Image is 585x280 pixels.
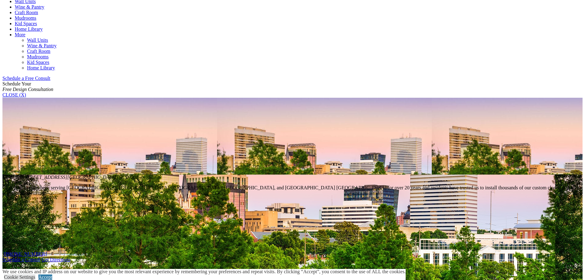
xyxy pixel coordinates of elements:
[2,81,53,92] span: Schedule Your
[15,26,43,32] a: Home Library
[27,65,55,70] a: Home Library
[42,257,71,262] a: Click Get Directions to get location on google map
[2,92,26,97] a: CLOSE (X)
[15,4,44,10] a: Wine & Pantry
[2,87,53,92] em: Free Design Consultation
[4,274,35,280] a: Cookie Settings
[2,257,41,262] a: Schedule a Consult
[15,21,37,26] a: Kid Spaces
[67,175,138,180] span: [GEOGRAPHIC_DATA], SC 29201
[2,76,50,81] a: Schedule a Free Consult (opens a dropdown menu)
[27,49,50,54] a: Craft Room
[27,37,48,43] a: Wall Units
[2,269,406,274] div: We use cookies and IP address on our website to give you the most relevant experience by remember...
[4,251,47,257] a: [PHONE_NUMBER]
[38,274,52,280] a: Accept
[15,10,38,15] a: Craft Room
[2,175,22,180] span: Columbia
[15,15,36,21] a: Mudrooms
[2,185,583,196] p: Closet Factory has been serving [GEOGRAPHIC_DATA], [GEOGRAPHIC_DATA], [GEOGRAPHIC_DATA], [GEOGRAP...
[15,32,25,37] a: More menu text will display only on big screen
[27,43,57,48] a: Wine & Pantry
[27,60,49,65] a: Kid Spaces
[23,175,138,180] em: [STREET_ADDRESS]
[27,54,49,59] a: Mudrooms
